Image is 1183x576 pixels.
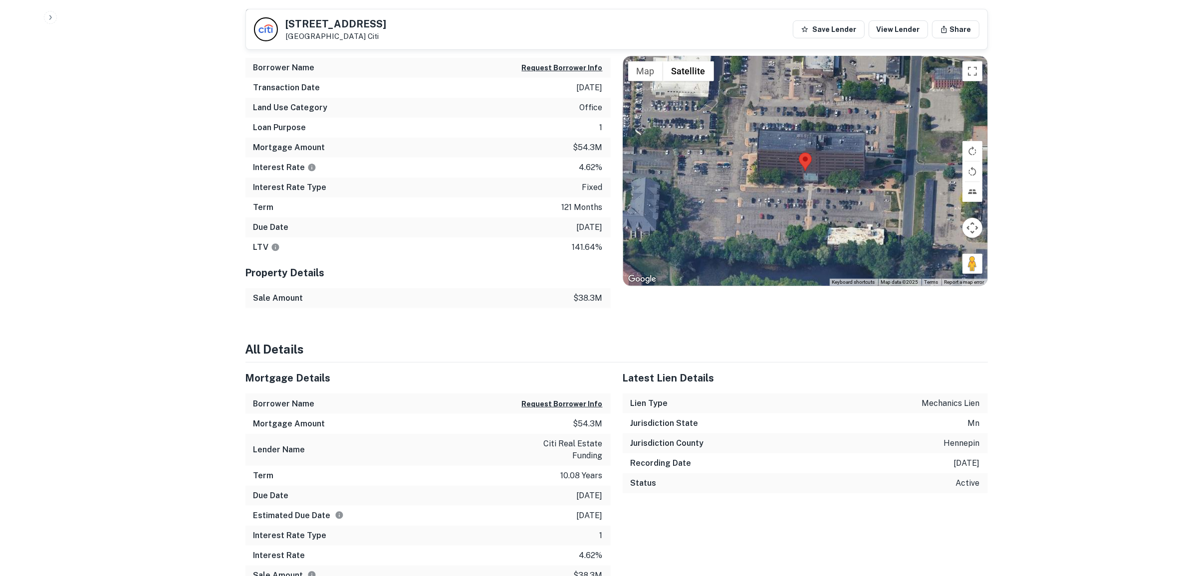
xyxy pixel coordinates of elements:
button: Rotate map clockwise [962,141,982,161]
h6: LTV [253,241,280,253]
h6: Transaction Date [253,82,320,94]
p: [DATE] [577,82,603,94]
h6: Term [253,470,274,482]
a: Terms (opens in new tab) [925,279,939,285]
p: [DATE] [954,457,980,469]
h6: Status [631,477,657,489]
h5: [STREET_ADDRESS] [286,19,387,29]
h6: Term [253,201,274,213]
h6: Interest Rate [253,162,316,174]
p: 10.08 years [561,470,603,482]
span: Map data ©2025 [881,279,919,285]
h5: Latest Lien Details [623,371,988,385]
p: hennepin [944,437,980,449]
p: [DATE] [577,221,603,233]
a: Open this area in Google Maps (opens a new window) [626,273,659,286]
h6: Loan Purpose [253,122,306,134]
h6: Land Use Category [253,102,328,114]
h6: Jurisdiction State [631,417,699,429]
a: Report a map error [945,279,984,285]
h6: Mortgage Amount [253,418,325,430]
p: 4.62% [579,162,603,174]
button: Show street map [628,61,663,81]
button: Map camera controls [962,218,982,238]
h6: Sale Amount [253,292,303,304]
p: active [956,477,980,489]
p: mn [968,417,980,429]
a: Citi [368,32,379,40]
h6: Recording Date [631,457,692,469]
button: Keyboard shortcuts [832,279,875,286]
a: View Lender [869,20,928,38]
iframe: Chat Widget [1133,464,1183,512]
p: $54.3m [573,142,603,154]
p: mechanics lien [922,397,980,409]
p: [GEOGRAPHIC_DATA] [286,32,387,41]
button: Share [932,20,979,38]
h6: Borrower Name [253,62,315,74]
img: Google [626,273,659,286]
button: Drag Pegman onto the map to open Street View [962,254,982,274]
button: Request Borrower Info [522,398,603,410]
h6: Interest Rate [253,550,305,562]
svg: Estimate is based on a standard schedule for this type of loan. [335,511,344,520]
svg: The interest rates displayed on the website are for informational purposes only and may be report... [307,163,316,172]
p: citi real estate funding [513,438,603,462]
p: 141.64% [572,241,603,253]
p: office [580,102,603,114]
button: Tilt map [962,182,982,202]
h6: Mortgage Amount [253,142,325,154]
p: [DATE] [577,510,603,522]
h5: Mortgage Details [245,371,611,385]
h6: Due Date [253,490,289,502]
h6: Due Date [253,221,289,233]
p: 121 months [562,201,603,213]
h5: Property Details [245,265,611,280]
h6: Interest Rate Type [253,530,327,542]
p: 1 [600,530,603,542]
svg: LTVs displayed on the website are for informational purposes only and may be reported incorrectly... [271,243,280,252]
h4: Summary [245,4,988,22]
h6: Borrower Name [253,398,315,410]
h6: Lien Type [631,397,668,409]
button: Show satellite imagery [663,61,714,81]
p: [DATE] [577,490,603,502]
p: $38.3m [574,292,603,304]
button: Save Lender [793,20,865,38]
button: Toggle fullscreen view [962,61,982,81]
h6: Jurisdiction County [631,437,704,449]
button: Request Borrower Info [522,62,603,74]
h6: Estimated Due Date [253,510,344,522]
h6: Interest Rate Type [253,182,327,193]
p: 4.62% [579,550,603,562]
p: $54.3m [573,418,603,430]
p: fixed [582,182,603,193]
h6: Lender Name [253,444,305,456]
h4: All Details [245,340,988,358]
p: 1 [600,122,603,134]
button: Rotate map counterclockwise [962,162,982,182]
